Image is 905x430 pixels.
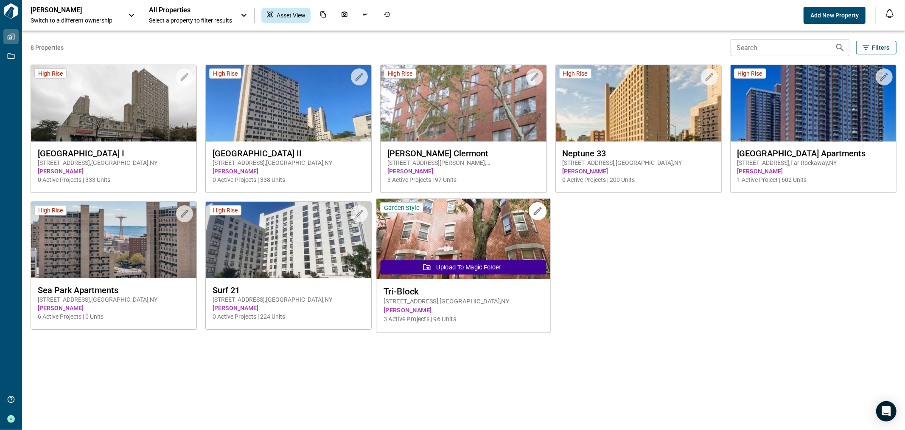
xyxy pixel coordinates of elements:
[731,65,896,141] img: property-asset
[387,175,539,184] span: 3 Active Projects | 97 Units
[38,148,190,158] span: [GEOGRAPHIC_DATA] I
[213,295,364,304] span: [STREET_ADDRESS] , [GEOGRAPHIC_DATA] , NY
[563,158,714,167] span: [STREET_ADDRESS] , [GEOGRAPHIC_DATA] , NY
[381,260,546,274] button: Upload to Magic Folder
[872,43,889,52] span: Filters
[832,39,849,56] button: Search properties
[277,11,305,20] span: Asset View
[357,8,374,23] div: Issues & Info
[38,312,190,321] span: 6 Active Projects | 0 Units
[384,315,543,324] span: 3 Active Projects | 96 Units
[737,158,889,167] span: [STREET_ADDRESS] , Far Rockaway , NY
[856,41,897,54] button: Filters
[563,70,588,77] span: High Rise
[804,7,866,24] button: Add New Property
[213,70,238,77] span: High Rise
[38,158,190,167] span: [STREET_ADDRESS] , [GEOGRAPHIC_DATA] , NY
[387,167,539,175] span: [PERSON_NAME]
[149,6,232,14] span: All Properties
[38,285,190,295] span: Sea Park Apartments
[737,148,889,158] span: [GEOGRAPHIC_DATA] Apartments
[556,65,721,141] img: property-asset
[384,286,543,297] span: Tri-Block
[213,175,364,184] span: 0 Active Projects | 338 Units
[810,11,859,20] span: Add New Property
[737,175,889,184] span: 1 Active Project | 602 Units
[213,285,364,295] span: Surf 21
[31,16,120,25] span: Switch to a different ownership
[737,167,889,175] span: [PERSON_NAME]
[387,158,539,167] span: [STREET_ADDRESS][PERSON_NAME] , [GEOGRAPHIC_DATA] , NY
[213,312,364,321] span: 0 Active Projects | 224 Units
[388,70,412,77] span: High Rise
[149,16,232,25] span: Select a property to filter results
[876,401,897,422] div: Open Intercom Messenger
[883,7,897,20] button: Open notification feed
[206,202,371,278] img: property-asset
[261,8,311,23] div: Asset View
[31,65,196,141] img: property-asset
[38,167,190,175] span: [PERSON_NAME]
[38,207,63,214] span: High Rise
[213,148,364,158] span: [GEOGRAPHIC_DATA] II
[213,207,238,214] span: High Rise
[213,158,364,167] span: [STREET_ADDRESS] , [GEOGRAPHIC_DATA] , NY
[563,175,714,184] span: 0 Active Projects | 200 Units
[377,199,551,279] img: property-asset
[38,70,63,77] span: High Rise
[31,202,196,278] img: property-asset
[384,306,543,315] span: [PERSON_NAME]
[31,43,727,52] span: 8 Properties
[38,304,190,312] span: [PERSON_NAME]
[387,148,539,158] span: [PERSON_NAME] Clermont
[563,167,714,175] span: [PERSON_NAME]
[31,6,107,14] p: [PERSON_NAME]
[213,167,364,175] span: [PERSON_NAME]
[384,204,419,212] span: Garden Style
[38,295,190,304] span: [STREET_ADDRESS] , [GEOGRAPHIC_DATA] , NY
[38,175,190,184] span: 0 Active Projects | 333 Units
[563,148,714,158] span: Neptune 33
[206,65,371,141] img: property-asset
[738,70,762,77] span: High Rise
[378,8,395,23] div: Job History
[213,304,364,312] span: [PERSON_NAME]
[384,297,543,306] span: [STREET_ADDRESS] , [GEOGRAPHIC_DATA] , NY
[336,8,353,23] div: Photos
[315,8,332,23] div: Documents
[381,65,546,141] img: property-asset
